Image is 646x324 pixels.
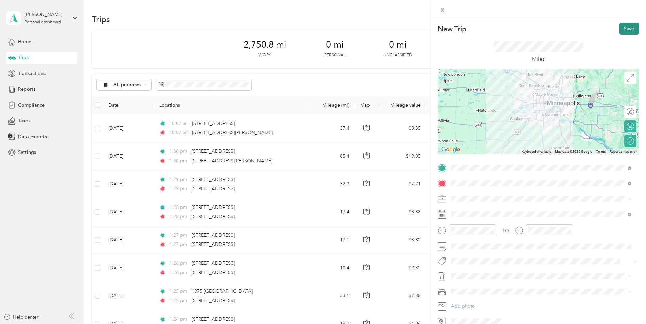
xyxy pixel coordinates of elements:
a: Report a map error [610,150,637,154]
span: Map data ©2025 Google [555,150,592,154]
img: Google [439,145,462,154]
p: Miles [532,55,545,64]
a: Open this area in Google Maps (opens a new window) [439,145,462,154]
a: Terms (opens in new tab) [596,150,606,154]
button: Add photo [449,302,639,311]
iframe: Everlance-gr Chat Button Frame [608,286,646,324]
button: Keyboard shortcuts [522,149,551,154]
button: Save [619,23,639,35]
p: New Trip [438,24,466,34]
div: TO [502,227,509,234]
